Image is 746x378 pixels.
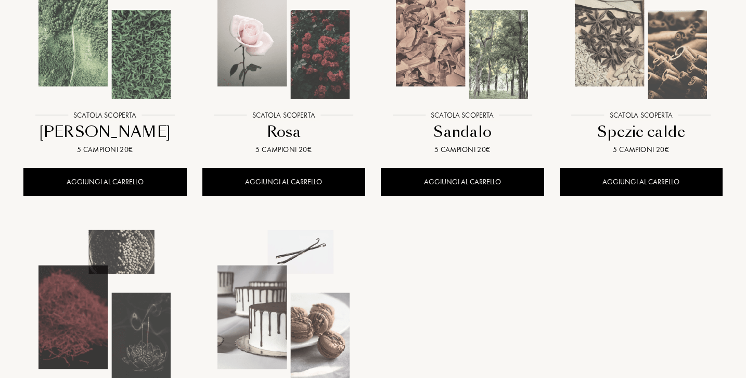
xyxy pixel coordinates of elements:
[207,144,362,155] div: 5 campioni 20€
[23,168,187,196] div: AGGIUNGI AL CARRELLO
[28,144,183,155] div: 5 campioni 20€
[564,144,719,155] div: 5 campioni 20€
[385,144,540,155] div: 5 campioni 20€
[202,168,366,196] div: AGGIUNGI AL CARRELLO
[560,168,723,196] div: AGGIUNGI AL CARRELLO
[381,168,544,196] div: AGGIUNGI AL CARRELLO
